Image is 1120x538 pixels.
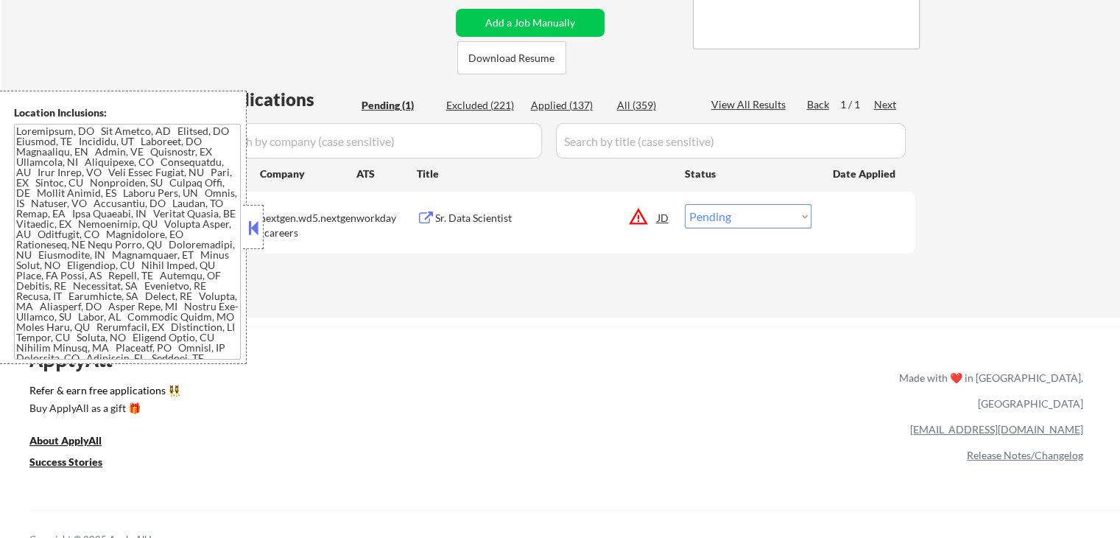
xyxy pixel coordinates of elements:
[435,211,658,226] div: Sr. Data Scientist
[456,9,605,37] button: Add a Job Manually
[29,433,122,452] a: About ApplyAll
[260,211,356,240] div: nextgen.wd5.nextgen_careers
[29,455,102,468] u: Success Stories
[556,123,906,158] input: Search by title (case sensitive)
[656,204,671,231] div: JD
[617,98,691,113] div: All (359)
[531,98,605,113] div: Applied (137)
[807,97,831,112] div: Back
[29,403,177,413] div: Buy ApplyAll as a gift 🎁
[356,167,417,181] div: ATS
[260,167,356,181] div: Company
[211,91,356,108] div: Applications
[457,41,566,74] button: Download Resume
[840,97,874,112] div: 1 / 1
[967,449,1083,461] a: Release Notes/Changelog
[29,434,102,447] u: About ApplyAll
[910,423,1083,436] a: [EMAIL_ADDRESS][DOMAIN_NAME]
[362,98,435,113] div: Pending (1)
[417,167,671,181] div: Title
[29,455,122,473] a: Success Stories
[29,385,591,401] a: Refer & earn free applications 👯‍♀️
[446,98,520,113] div: Excluded (221)
[29,401,177,419] a: Buy ApplyAll as a gift 🎁
[211,123,542,158] input: Search by company (case sensitive)
[685,160,811,186] div: Status
[711,97,790,112] div: View All Results
[356,211,417,226] div: workday
[29,347,129,372] div: ApplyAll
[874,97,898,112] div: Next
[628,206,649,227] button: warning_amber
[833,167,898,181] div: Date Applied
[893,365,1083,416] div: Made with ❤️ in [GEOGRAPHIC_DATA], [GEOGRAPHIC_DATA]
[14,105,241,120] div: Location Inclusions:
